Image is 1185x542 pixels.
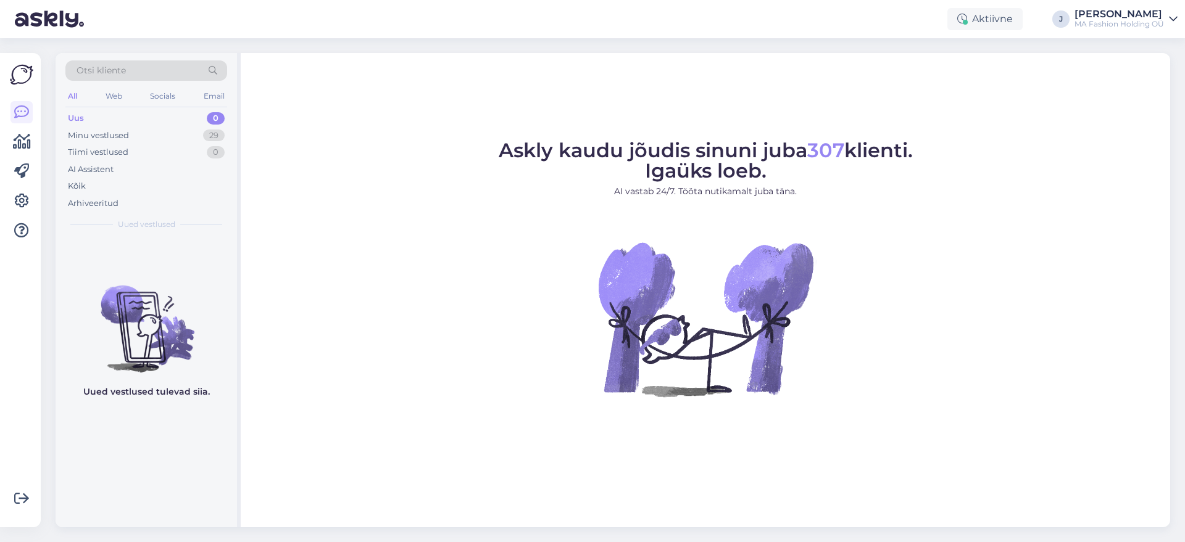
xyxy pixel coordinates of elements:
[1075,9,1178,29] a: [PERSON_NAME]MA Fashion Holding OÜ
[807,138,844,162] span: 307
[56,263,237,374] img: No chats
[68,163,114,176] div: AI Assistent
[203,129,225,142] div: 29
[68,180,86,192] div: Kõik
[947,8,1023,30] div: Aktiivne
[68,197,118,210] div: Arhiveeritud
[207,146,225,158] div: 0
[68,129,129,142] div: Minu vestlused
[65,88,80,104] div: All
[77,64,126,77] span: Otsi kliente
[103,88,125,104] div: Web
[207,112,225,125] div: 0
[499,138,913,183] span: Askly kaudu jõudis sinuni juba klienti. Igaüks loeb.
[68,112,84,125] div: Uus
[1052,10,1070,28] div: J
[499,185,913,198] p: AI vastab 24/7. Tööta nutikamalt juba täna.
[201,88,227,104] div: Email
[83,385,210,398] p: Uued vestlused tulevad siia.
[68,146,128,158] div: Tiimi vestlused
[118,219,175,230] span: Uued vestlused
[594,208,817,430] img: No Chat active
[10,63,33,86] img: Askly Logo
[1075,19,1164,29] div: MA Fashion Holding OÜ
[1075,9,1164,19] div: [PERSON_NAME]
[148,88,178,104] div: Socials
